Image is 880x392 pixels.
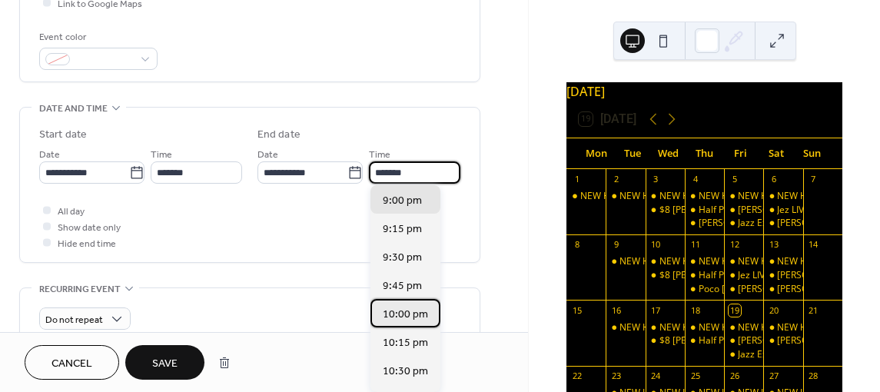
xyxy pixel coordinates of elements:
div: 6 [768,174,779,185]
div: NEW HAPPY HOUR 5-7PM! [724,190,763,203]
span: 10:15 pm [383,335,428,351]
div: 2 [610,174,622,185]
div: NEW HAPPY HOUR 5-7PM! [763,255,802,268]
div: Half Price Bottles Of Wine! [699,204,811,217]
div: 5 [729,174,740,185]
div: 4 [689,174,701,185]
div: Xavier LIVE! [685,217,724,230]
div: NEW HAPPY HOUR 5-7PM! [646,321,685,334]
div: Jazz Exchange LIVE!! [738,348,823,361]
div: NEW HAPPY HOUR 5-7PM! [724,255,763,268]
div: 13 [768,239,779,251]
div: NEW HAPPY HOUR 5-7PM! [738,321,851,334]
div: NEW HAPPY HOUR 5-7PM! [763,321,802,334]
div: 14 [808,239,819,251]
div: NEW HAPPY HOUR 5-7PM! [659,321,772,334]
div: NEW HAPPY HOUR 5-7PM! [738,255,851,268]
div: [PERSON_NAME] LIVE! [699,217,793,230]
div: Sat [759,138,795,169]
span: 10:30 pm [383,364,428,380]
span: Cancel [51,356,92,372]
div: 7 [808,174,819,185]
div: Jazz Exchange LIVE!! [724,348,763,361]
div: [PERSON_NAME] LIVE! [738,334,832,347]
div: $8 [PERSON_NAME] & Old Fashioneds [659,334,822,347]
div: $8 [PERSON_NAME] & Old Fashioneds [659,204,822,217]
div: 28 [808,370,819,382]
span: Date and time [39,101,108,117]
div: [PERSON_NAME] [DATE] 7-9pm [738,204,872,217]
div: Connie Pintor LIVE! [724,334,763,347]
div: NEW HAPPY HOUR 5-7PM! [566,190,606,203]
div: Half Price Bottles Of Wine! [699,334,811,347]
button: Cancel [25,345,119,380]
div: 11 [689,239,701,251]
div: NEW HAPPY HOUR 5-7PM! [685,321,724,334]
div: [DATE] [566,82,842,101]
div: Jez LIVE! [724,269,763,282]
span: Do not repeat [45,311,103,329]
div: Jordan Taylor LIVE! [724,283,763,296]
div: NEW HAPPY HOUR 5-7PM! [606,190,645,203]
div: [PERSON_NAME] LIVE! [777,283,872,296]
div: 26 [729,370,740,382]
div: Joshua Lucero LIVE! [763,217,802,230]
div: $8 [PERSON_NAME] & Old Fashioneds [659,269,822,282]
div: $8 Coco Chanels & Old Fashioneds [646,204,685,217]
div: Fri [722,138,759,169]
div: 18 [689,304,701,316]
div: Half Price Bottles Of Wine! [685,204,724,217]
div: $8 Coco Chanels & Old Fashioneds [646,334,685,347]
div: Jez LIVE! [763,204,802,217]
div: Jazz Exchange LIVE!! [724,217,763,230]
div: Connie Pintor Saturday 7-9pm [724,204,763,217]
div: 8 [571,239,583,251]
div: Event color [39,29,154,45]
div: Start date [39,127,87,143]
div: NEW HAPPY HOUR 5-7PM! [699,321,812,334]
div: NEW HAPPY HOUR 5-7PM! [606,321,645,334]
div: Charlie's Blue Ties LIVE [763,269,802,282]
span: 10:00 pm [383,307,428,323]
div: 20 [768,304,779,316]
div: Thu [686,138,722,169]
div: Jordan Taylor LIVE! [763,283,802,296]
div: 19 [729,304,740,316]
div: NEW HAPPY HOUR 5-7PM! [699,255,812,268]
div: 24 [650,370,662,382]
div: NEW HAPPY HOUR 5-7PM! [619,321,732,334]
div: Wed [650,138,686,169]
div: NEW HAPPY HOUR 5-7PM! [724,321,763,334]
div: 15 [571,304,583,316]
div: 16 [610,304,622,316]
div: NEW HAPPY HOUR 5-7PM! [606,255,645,268]
div: Mon [579,138,615,169]
div: 21 [808,304,819,316]
div: Poco de Mingo LIVE! [685,283,724,296]
div: Jez LIVE! [738,269,772,282]
div: 1 [571,174,583,185]
span: Save [152,356,178,372]
span: Time [369,147,390,163]
div: Half Price Bottles Of Wine! [685,269,724,282]
span: 9:00 pm [383,193,422,209]
span: Hide end time [58,236,116,252]
div: NEW HAPPY HOUR 5-7PM! [738,190,851,203]
div: [PERSON_NAME] LIVE! [777,217,872,230]
div: End date [257,127,301,143]
button: Save [125,345,204,380]
span: 9:45 pm [383,278,422,294]
div: NEW HAPPY HOUR 5-7PM! [646,255,685,268]
div: NEW HAPPY HOUR 5-7PM! [699,190,812,203]
div: 3 [650,174,662,185]
span: Date [39,147,60,163]
span: 9:15 pm [383,221,422,238]
div: Jazz Exchange LIVE!! [738,217,823,230]
span: 9:30 pm [383,250,422,266]
div: Jez LIVE! [777,204,812,217]
div: NEW HAPPY HOUR 5-7PM! [646,190,685,203]
div: $8 Coco Chanels & Old Fashioneds [646,269,685,282]
span: Date [257,147,278,163]
div: 17 [650,304,662,316]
